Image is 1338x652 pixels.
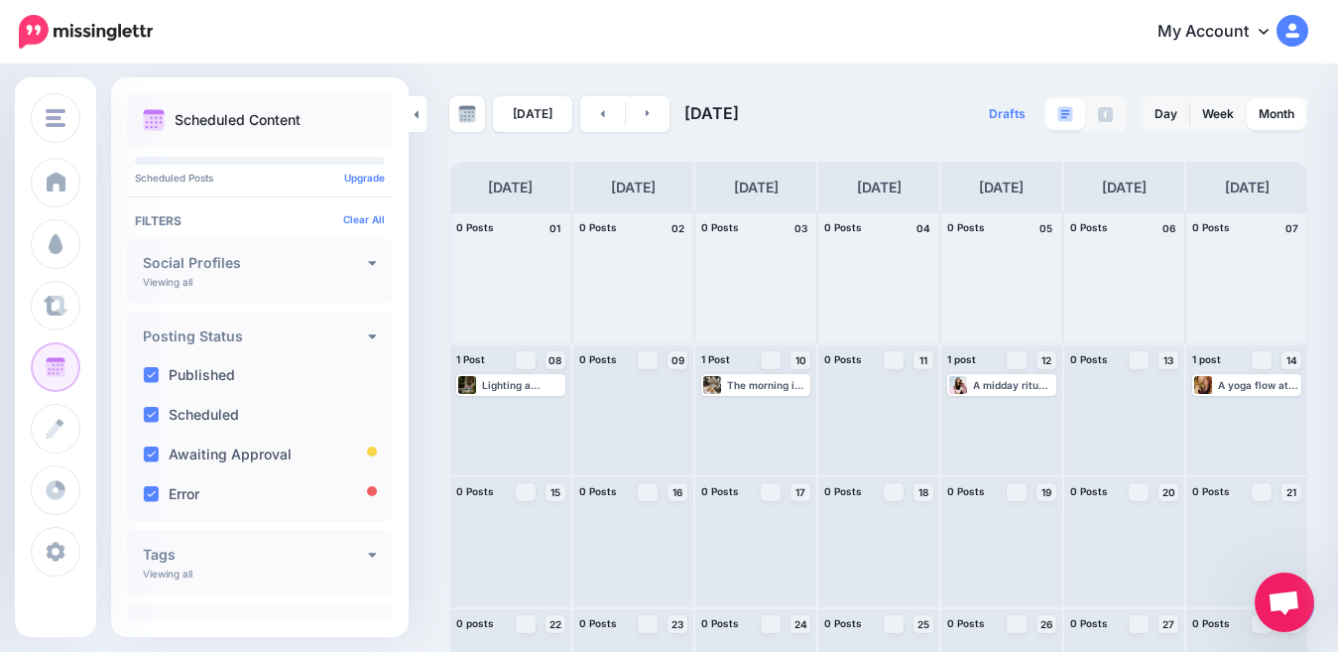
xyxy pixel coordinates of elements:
[579,353,617,365] span: 0 Posts
[795,487,805,497] span: 17
[1218,379,1299,391] div: A yoga flow at [PERSON_NAME], a mindful walk in nature, or even a few minutes of stretching at yo...
[918,487,928,497] span: 18
[143,329,368,343] h4: Posting Status
[1036,483,1056,501] a: 19
[1192,353,1221,365] span: 1 post
[701,221,739,233] span: 0 Posts
[824,221,862,233] span: 0 Posts
[989,108,1026,120] span: Drafts
[1036,615,1056,633] a: 26
[701,617,739,629] span: 0 Posts
[824,485,862,497] span: 0 Posts
[493,96,572,132] a: [DATE]
[919,355,927,365] span: 11
[913,483,933,501] a: 18
[973,379,1054,391] div: A midday ritual of stillness—five minutes of breathwork, a cup of tea sipped slowly, or stepping ...
[1162,619,1174,629] span: 27
[1036,351,1056,369] a: 12
[668,615,687,633] a: 23
[671,355,684,365] span: 09
[684,103,739,123] span: [DATE]
[1041,487,1051,497] span: 19
[734,176,779,199] h4: [DATE]
[456,221,494,233] span: 0 Posts
[1041,355,1051,365] span: 12
[1162,487,1175,497] span: 20
[1255,573,1314,632] div: Open chat
[546,351,565,369] a: 08
[1040,619,1052,629] span: 26
[611,176,656,199] h4: [DATE]
[344,172,385,184] a: Upgrade
[482,379,563,391] div: Lighting a candle before journaling, stretching with sunlight warming your skin, or whispering af...
[947,353,976,365] span: 1 post
[1192,617,1230,629] span: 0 Posts
[1098,107,1113,122] img: facebook-grey-square.png
[343,213,385,225] a: Clear All
[1192,221,1230,233] span: 0 Posts
[857,176,902,199] h4: [DATE]
[19,15,153,49] img: Missinglettr
[668,219,687,237] h4: 02
[1102,176,1147,199] h4: [DATE]
[947,617,985,629] span: 0 Posts
[456,485,494,497] span: 0 Posts
[548,355,561,365] span: 08
[791,219,810,237] h4: 03
[458,105,476,123] img: calendar-grey-darker.png
[1070,617,1108,629] span: 0 Posts
[1057,106,1073,122] img: paragraph-boxed.png
[727,379,808,391] div: The morning is not just a time of day but a threshold, a liminal space between the silent depths ...
[913,615,933,633] a: 25
[143,276,192,288] p: Viewing all
[579,617,617,629] span: 0 Posts
[549,619,561,629] span: 22
[913,219,933,237] h4: 04
[668,351,687,369] a: 09
[46,109,65,127] img: menu.png
[488,176,533,199] h4: [DATE]
[668,483,687,501] a: 16
[791,615,810,633] a: 24
[546,615,565,633] a: 22
[1225,176,1270,199] h4: [DATE]
[456,353,485,365] span: 1 Post
[701,353,730,365] span: 1 Post
[1070,485,1108,497] span: 0 Posts
[1036,219,1056,237] h4: 05
[1247,98,1306,130] a: Month
[947,485,985,497] span: 0 Posts
[1281,219,1301,237] h4: 07
[672,487,682,497] span: 16
[1281,351,1301,369] a: 14
[169,448,292,461] label: Awaiting Approval
[1190,98,1246,130] a: Week
[143,109,165,131] img: calendar.png
[1158,615,1178,633] a: 27
[947,221,985,233] span: 0 Posts
[671,619,683,629] span: 23
[546,483,565,501] a: 15
[1286,355,1297,365] span: 14
[135,213,385,228] h4: Filters
[143,256,368,270] h4: Social Profiles
[917,619,929,629] span: 25
[169,487,199,501] label: Error
[1158,351,1178,369] a: 13
[977,96,1037,132] a: Drafts
[791,483,810,501] a: 17
[143,548,368,562] h4: Tags
[1138,8,1308,57] a: My Account
[791,351,810,369] a: 10
[1070,353,1108,365] span: 0 Posts
[1070,221,1108,233] span: 0 Posts
[701,485,739,497] span: 0 Posts
[1192,485,1230,497] span: 0 Posts
[550,487,560,497] span: 15
[913,351,933,369] a: 11
[1143,98,1189,130] a: Day
[824,617,862,629] span: 0 Posts
[175,113,301,127] p: Scheduled Content
[456,617,494,629] span: 0 posts
[1158,483,1178,501] a: 20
